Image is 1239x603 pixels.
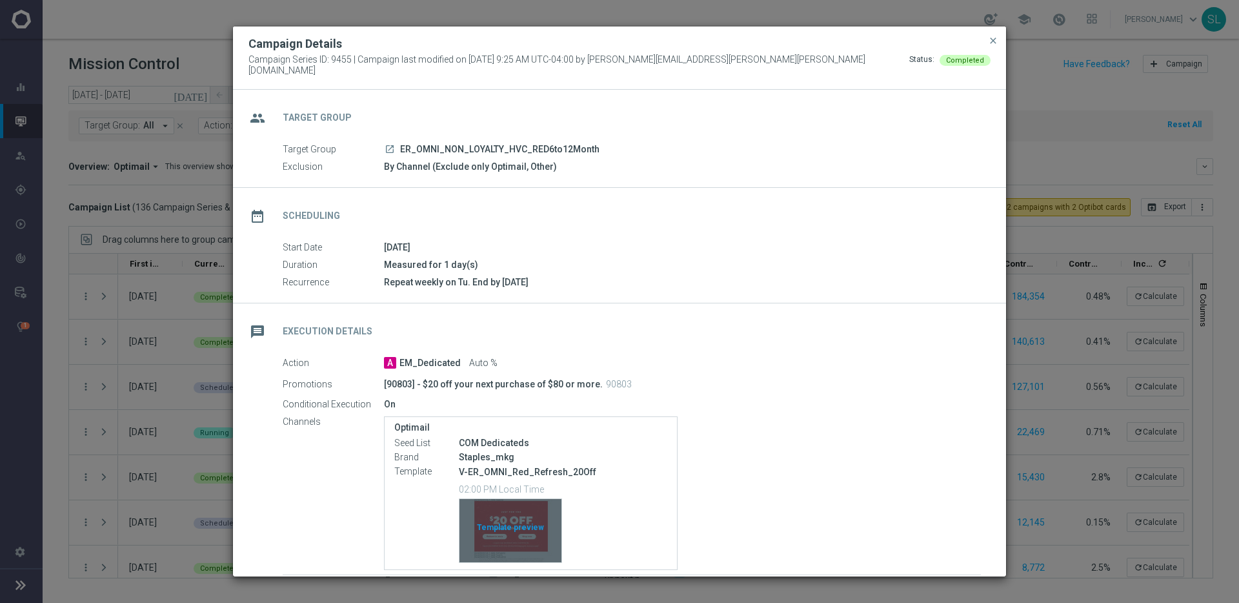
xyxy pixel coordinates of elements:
[248,54,909,76] span: Campaign Series ID: 9455 | Campaign last modified on [DATE] 9:25 AM UTC-04:00 by [PERSON_NAME][EM...
[384,258,981,271] div: Measured for 1 day(s)
[283,277,384,289] label: Recurrence
[283,242,384,254] label: Start Date
[384,241,981,254] div: [DATE]
[283,416,384,428] label: Channels
[283,260,384,271] label: Duration
[246,320,269,343] i: message
[246,205,269,228] i: date_range
[283,144,384,156] label: Target Group
[384,378,603,390] p: [90803] - $20 off your next purchase of $80 or more.
[459,436,667,449] div: COM Dedicateds
[606,378,632,390] p: 90803
[283,399,384,411] label: Conditional Execution
[400,144,599,156] span: ER_OMNI_NON_LOYALTY_HVC_RED6to12Month
[399,358,461,369] span: EM_Dedicated
[459,451,667,464] div: Staples_mkg
[246,107,269,130] i: group
[384,398,981,411] div: On
[248,36,342,52] h2: Campaign Details
[283,161,384,173] label: Exclusion
[988,36,998,46] span: close
[909,54,934,76] div: Status:
[459,498,562,563] button: Template preview
[283,378,384,390] label: Promotions
[283,112,352,124] h2: Target Group
[385,144,395,154] i: launch
[394,466,459,478] label: Template
[469,358,498,369] span: Auto %
[283,358,384,369] label: Action
[384,357,396,369] span: A
[384,144,396,156] a: launch
[459,499,561,562] div: Template preview
[394,422,667,433] label: Optimail
[459,482,667,495] p: 02:00 PM Local Time
[946,56,984,65] span: Completed
[283,210,340,222] h2: Scheduling
[384,160,981,173] div: By Channel (Exclude only Optimail, Other)
[459,466,667,478] p: V-ER_OMNI_Red_Refresh_20Off
[384,276,981,289] div: Repeat weekly on Tu. End by [DATE]
[940,54,991,65] colored-tag: Completed
[394,452,459,464] label: Brand
[394,438,459,449] label: Seed List
[283,325,372,338] h2: Execution Details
